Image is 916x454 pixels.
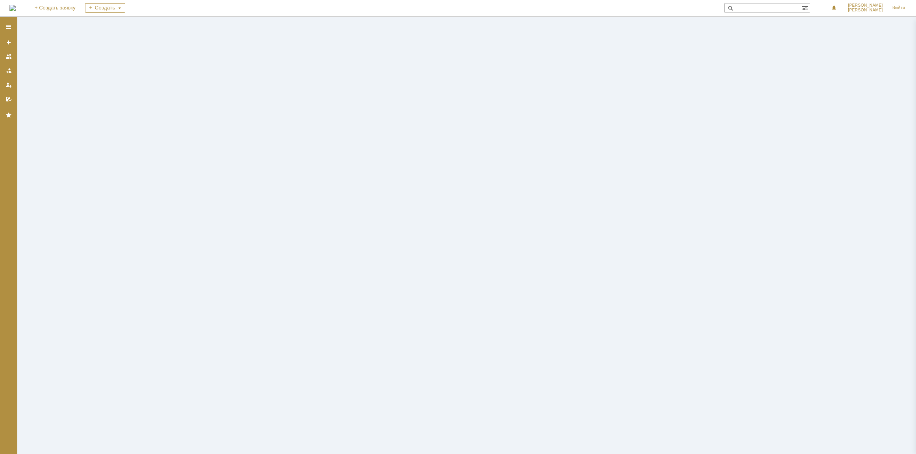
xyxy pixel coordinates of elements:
a: Заявки на командах [2,50,15,63]
span: [PERSON_NAME] [848,3,883,8]
img: logo [9,5,16,11]
a: Мои заявки [2,79,15,91]
div: Создать [85,3,125,13]
span: Расширенный поиск [802,4,810,11]
a: Перейти на домашнюю страницу [9,5,16,11]
a: Заявки в моей ответственности [2,64,15,77]
a: Создать заявку [2,36,15,49]
a: Мои согласования [2,93,15,105]
span: [PERSON_NAME] [848,8,883,13]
